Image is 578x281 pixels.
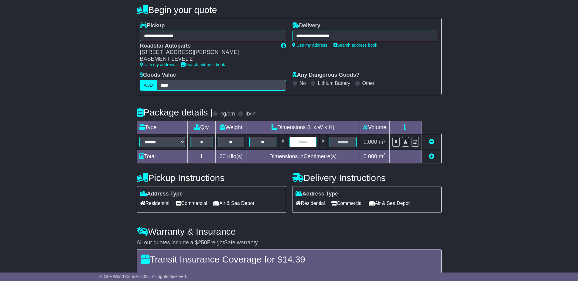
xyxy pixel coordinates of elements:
span: m [379,139,386,145]
span: Commercial [176,199,207,208]
span: m [379,153,386,159]
h4: Warranty & Insurance [137,226,442,236]
div: All our quotes include a $ FreightSafe warranty. [137,239,442,246]
span: 0.000 [364,139,377,145]
a: Use my address [292,43,327,48]
span: Residential [296,199,325,208]
label: Lithium Battery [318,80,350,86]
td: Dimensions (L x W x H) [247,121,359,134]
h4: Pickup Instructions [137,173,286,183]
span: Commercial [331,199,363,208]
a: Use my address [140,62,175,67]
div: BASEMENT LEVEL 2 [140,56,275,62]
span: Residential [140,199,169,208]
td: x [319,134,327,150]
span: 250 [198,239,207,246]
span: Air & Sea Depot [213,199,254,208]
span: Air & Sea Depot [369,199,410,208]
td: Type [137,121,187,134]
label: Address Type [296,191,338,197]
h4: Transit Insurance Coverage for $ [141,254,438,264]
label: Address Type [140,191,183,197]
a: Search address book [181,62,225,67]
td: Total [137,150,187,163]
label: kg/cm [220,111,235,117]
td: Dimensions in Centimetre(s) [247,150,359,163]
a: Remove this item [429,139,434,145]
span: 14.39 [282,254,305,264]
h4: Begin your quote [137,5,442,15]
label: No [300,80,306,86]
h4: Package details | [137,107,213,117]
sup: 3 [383,152,386,157]
label: lb/in [245,111,255,117]
span: © One World Courier 2025. All rights reserved. [99,274,187,279]
a: Search address book [333,43,377,48]
td: Qty [187,121,216,134]
td: Weight [216,121,247,134]
div: [STREET_ADDRESS][PERSON_NAME] [140,49,275,56]
span: 0.000 [364,153,377,159]
label: Pickup [140,22,165,29]
span: 20 [220,153,226,159]
label: AUD [140,80,157,91]
td: Volume [359,121,390,134]
label: Goods Value [140,72,176,79]
sup: 3 [383,138,386,142]
td: 1 [187,150,216,163]
div: Roadstar Autoparts [140,43,275,49]
h4: Delivery Instructions [292,173,442,183]
label: Any Dangerous Goods? [292,72,360,79]
a: Add new item [429,153,434,159]
td: Kilo(s) [216,150,247,163]
label: Other [362,80,375,86]
td: x [279,134,287,150]
label: Delivery [292,22,320,29]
